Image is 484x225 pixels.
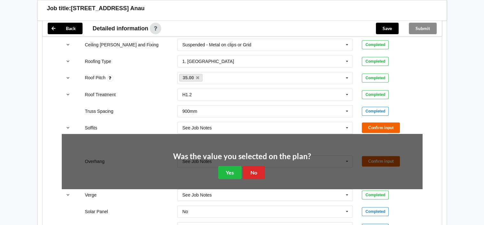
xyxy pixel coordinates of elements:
[182,193,212,197] div: See Job Notes
[48,23,83,34] button: Back
[362,107,389,116] div: Completed
[71,5,145,12] h3: [STREET_ADDRESS] Anau
[62,72,74,84] button: reference-toggle
[85,109,113,114] label: Truss Spacing
[362,40,389,49] div: Completed
[85,42,158,47] label: Ceiling [PERSON_NAME] and Fixing
[85,192,97,198] label: Verge
[362,122,400,133] button: Confirm input
[182,126,212,130] div: See Job Notes
[182,92,192,97] div: H1.2
[47,5,71,12] h3: Job title:
[93,26,148,31] span: Detailed information
[62,56,74,67] button: reference-toggle
[62,122,74,134] button: reference-toggle
[173,151,311,161] h2: Was the value you selected on the plan?
[85,92,116,97] label: Roof Treatment
[362,90,389,99] div: Completed
[362,207,389,216] div: Completed
[182,109,197,113] div: 900mm
[362,57,389,66] div: Completed
[182,209,188,214] div: No
[218,166,242,179] button: Yes
[182,59,234,64] div: 1. [GEOGRAPHIC_DATA]
[62,189,74,201] button: reference-toggle
[62,39,74,50] button: reference-toggle
[85,209,108,214] label: Solar Panel
[182,43,251,47] div: Suspended - Metal on clips or Grid
[85,125,97,130] label: Soffits
[362,74,389,82] div: Completed
[243,166,265,179] button: No
[62,89,74,100] button: reference-toggle
[376,23,399,34] button: Save
[85,59,111,64] label: Roofing Type
[85,75,107,80] label: Roof Pitch
[362,190,389,199] div: Completed
[179,74,203,81] a: 35.00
